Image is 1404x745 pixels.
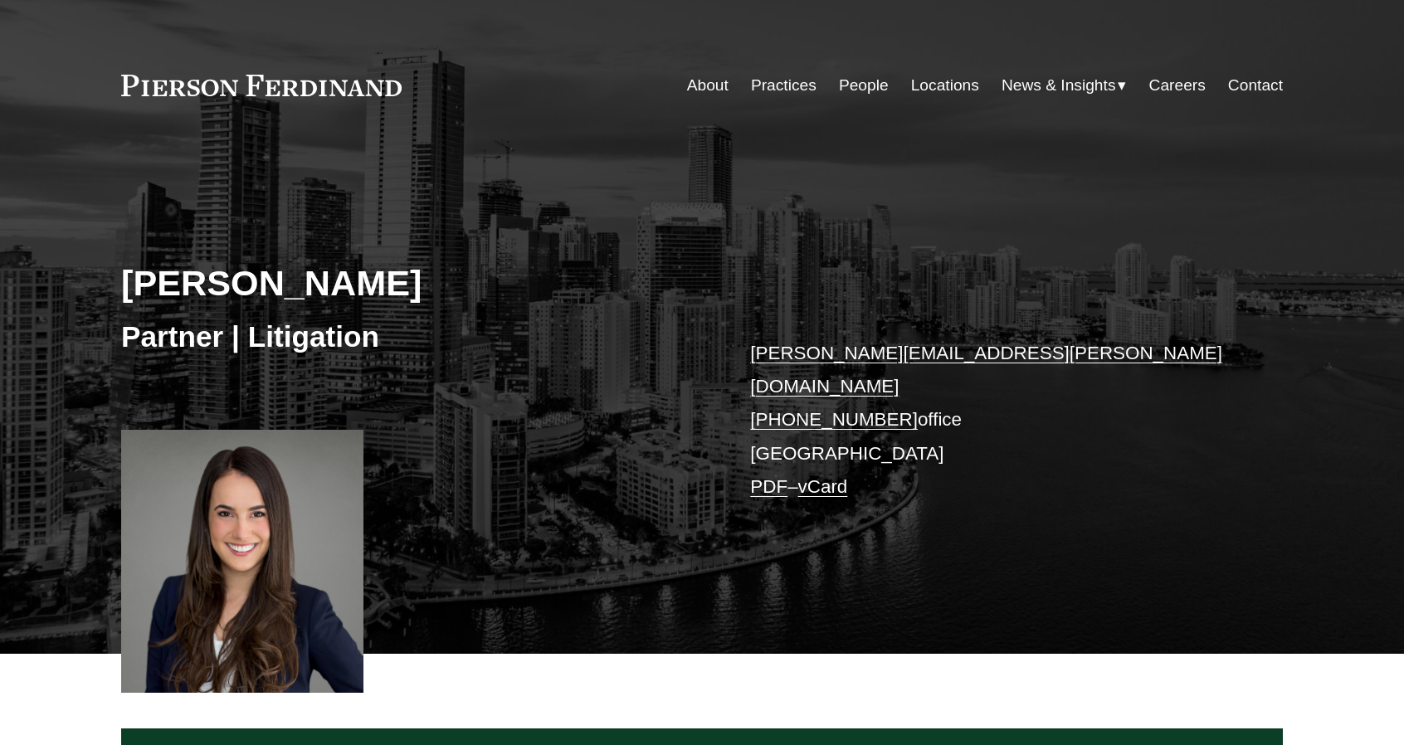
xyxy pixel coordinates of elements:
[750,409,918,430] a: [PHONE_NUMBER]
[750,343,1222,397] a: [PERSON_NAME][EMAIL_ADDRESS][PERSON_NAME][DOMAIN_NAME]
[751,70,817,101] a: Practices
[121,319,702,355] h3: Partner | Litigation
[687,70,729,101] a: About
[1228,70,1283,101] a: Contact
[1002,71,1116,100] span: News & Insights
[121,261,702,304] h2: [PERSON_NAME]
[798,476,848,497] a: vCard
[750,337,1234,504] p: office [GEOGRAPHIC_DATA] –
[911,70,979,101] a: Locations
[1149,70,1206,101] a: Careers
[839,70,889,101] a: People
[1002,70,1127,101] a: folder dropdown
[750,476,787,497] a: PDF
